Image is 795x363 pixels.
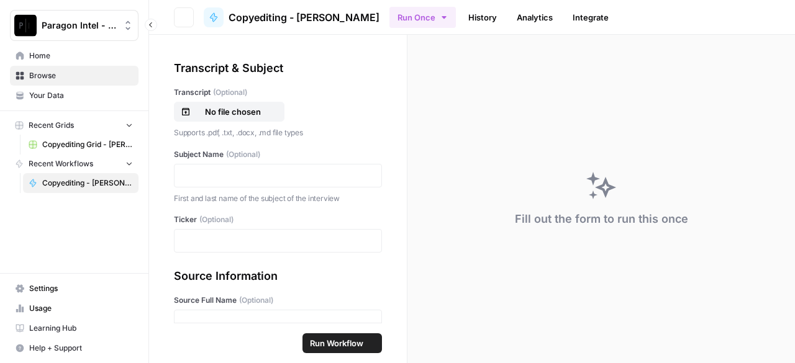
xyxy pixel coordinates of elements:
[302,333,382,353] button: Run Workflow
[29,283,133,294] span: Settings
[10,10,139,41] button: Workspace: Paragon Intel - Copyediting
[174,60,382,77] div: Transcript & Subject
[174,192,382,205] p: First and last name of the subject of the interview
[10,155,139,173] button: Recent Workflows
[29,70,133,81] span: Browse
[10,86,139,105] a: Your Data
[29,343,133,354] span: Help + Support
[10,116,139,135] button: Recent Grids
[174,267,382,285] div: Source Information
[174,149,382,160] label: Subject Name
[204,7,379,27] a: Copyediting - [PERSON_NAME]
[14,14,37,37] img: Paragon Intel - Copyediting Logo
[213,87,247,98] span: (Optional)
[10,338,139,358] button: Help + Support
[239,295,273,306] span: (Optional)
[42,139,133,150] span: Copyediting Grid - [PERSON_NAME]
[174,102,284,122] button: No file chosen
[389,7,456,28] button: Run Once
[174,127,382,139] p: Supports .pdf, .txt, .docx, .md file types
[10,46,139,66] a: Home
[174,295,382,306] label: Source Full Name
[461,7,504,27] a: History
[29,158,93,169] span: Recent Workflows
[174,214,382,225] label: Ticker
[310,337,363,349] span: Run Workflow
[174,87,382,98] label: Transcript
[199,214,234,225] span: (Optional)
[29,303,133,314] span: Usage
[29,50,133,61] span: Home
[565,7,616,27] a: Integrate
[29,323,133,334] span: Learning Hub
[226,149,260,160] span: (Optional)
[29,120,74,131] span: Recent Grids
[23,135,139,155] a: Copyediting Grid - [PERSON_NAME]
[42,19,117,32] span: Paragon Intel - Copyediting
[10,279,139,298] a: Settings
[193,105,273,118] p: No file chosen
[10,298,139,318] a: Usage
[229,10,379,25] span: Copyediting - [PERSON_NAME]
[23,173,139,193] a: Copyediting - [PERSON_NAME]
[509,7,560,27] a: Analytics
[10,66,139,86] a: Browse
[29,90,133,101] span: Your Data
[42,177,133,189] span: Copyediting - [PERSON_NAME]
[515,210,688,228] div: Fill out the form to run this once
[10,318,139,338] a: Learning Hub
